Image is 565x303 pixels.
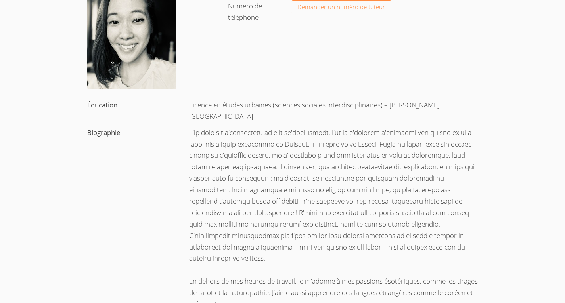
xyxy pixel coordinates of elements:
font: Numéro de téléphone [228,1,262,22]
font: Éducation [87,100,117,109]
font: Demander un numéro de tuteur [297,3,385,11]
font: L'ip dolo sit a'consectetu ad elit se'doeiusmodt. I'ut la e'dolorem a'enimadmi ven quisno ex ulla... [189,128,475,263]
font: Licence en études urbaines (sciences sociales interdisciplinaires) – [PERSON_NAME][GEOGRAPHIC_DATA] [189,100,439,121]
font: Biographie [87,128,121,137]
button: Demander un numéro de tuteur [292,0,391,13]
